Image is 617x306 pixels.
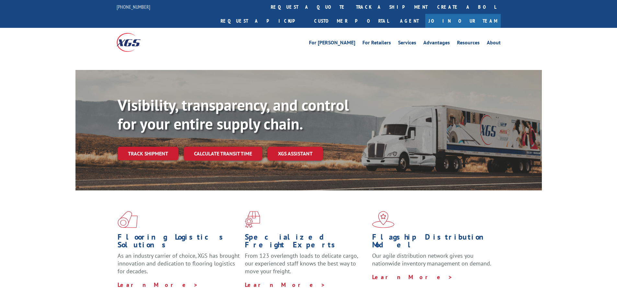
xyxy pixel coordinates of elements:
a: Customer Portal [309,14,394,28]
img: xgs-icon-total-supply-chain-intelligence-red [118,211,138,228]
a: Services [398,40,416,47]
a: Learn More > [245,281,326,289]
a: XGS ASSISTANT [268,147,323,161]
img: xgs-icon-flagship-distribution-model-red [372,211,394,228]
h1: Flagship Distribution Model [372,233,495,252]
a: Resources [457,40,480,47]
a: [PHONE_NUMBER] [117,4,150,10]
h1: Flooring Logistics Solutions [118,233,240,252]
a: Join Our Team [425,14,501,28]
span: As an industry carrier of choice, XGS has brought innovation and dedication to flooring logistics... [118,252,240,275]
a: Agent [394,14,425,28]
a: Learn More > [118,281,198,289]
h1: Specialized Freight Experts [245,233,367,252]
a: Calculate transit time [184,147,262,161]
a: Request a pickup [216,14,309,28]
a: Learn More > [372,273,453,281]
img: xgs-icon-focused-on-flooring-red [245,211,260,228]
a: For [PERSON_NAME] [309,40,355,47]
b: Visibility, transparency, and control for your entire supply chain. [118,95,349,134]
a: Track shipment [118,147,178,160]
a: For Retailers [362,40,391,47]
a: About [487,40,501,47]
a: Advantages [423,40,450,47]
p: From 123 overlength loads to delicate cargo, our experienced staff knows the best way to move you... [245,252,367,281]
span: Our agile distribution network gives you nationwide inventory management on demand. [372,252,491,267]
